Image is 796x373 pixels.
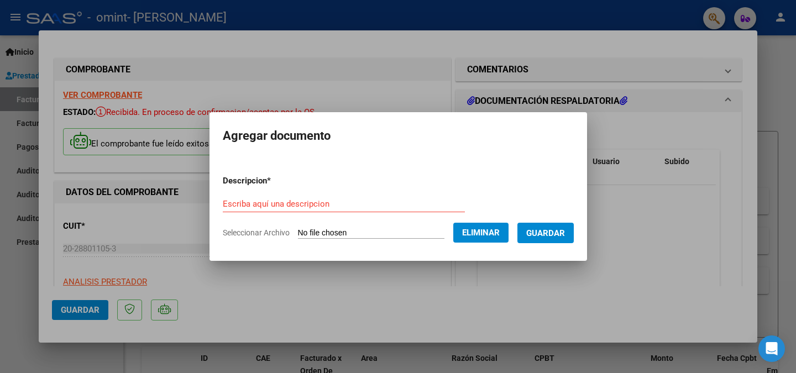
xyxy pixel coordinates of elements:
[526,228,565,238] span: Guardar
[223,228,290,237] span: Seleccionar Archivo
[223,125,574,146] h2: Agregar documento
[517,223,574,243] button: Guardar
[453,223,509,243] button: Eliminar
[758,335,785,362] div: Open Intercom Messenger
[462,228,500,238] span: Eliminar
[223,175,328,187] p: Descripcion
